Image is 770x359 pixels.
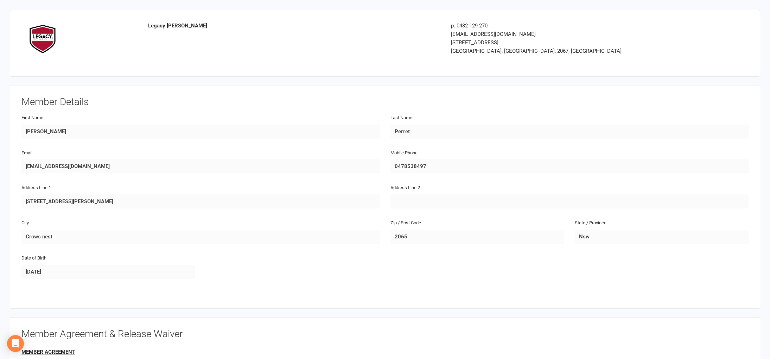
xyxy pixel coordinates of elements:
[390,114,412,122] label: Last Name
[21,349,75,355] span: MEMBER AGREEMENT
[451,47,683,55] div: [GEOGRAPHIC_DATA], [GEOGRAPHIC_DATA], 2067, [GEOGRAPHIC_DATA]
[21,97,749,108] h3: Member Details
[21,114,43,122] label: First Name
[390,219,421,227] label: Zip / Post Code
[21,255,46,262] label: Date of Birth
[451,21,683,30] div: p: 0432 129 270
[21,219,29,227] label: City
[390,184,420,192] label: Address Line 2
[21,329,749,340] h3: Member Agreement & Release Waiver
[390,149,418,157] label: Mobile Phone
[21,149,32,157] label: Email
[7,335,24,352] div: Open Intercom Messenger
[451,30,683,38] div: [EMAIL_ADDRESS][DOMAIN_NAME]
[451,38,683,47] div: [STREET_ADDRESS]
[148,23,207,29] strong: Legacy [PERSON_NAME]
[27,21,58,56] img: bc401f9b-cf2e-4f1e-9cd5-302deb8a60ba.png
[21,184,51,192] label: Address Line 1
[575,219,606,227] label: State / Province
